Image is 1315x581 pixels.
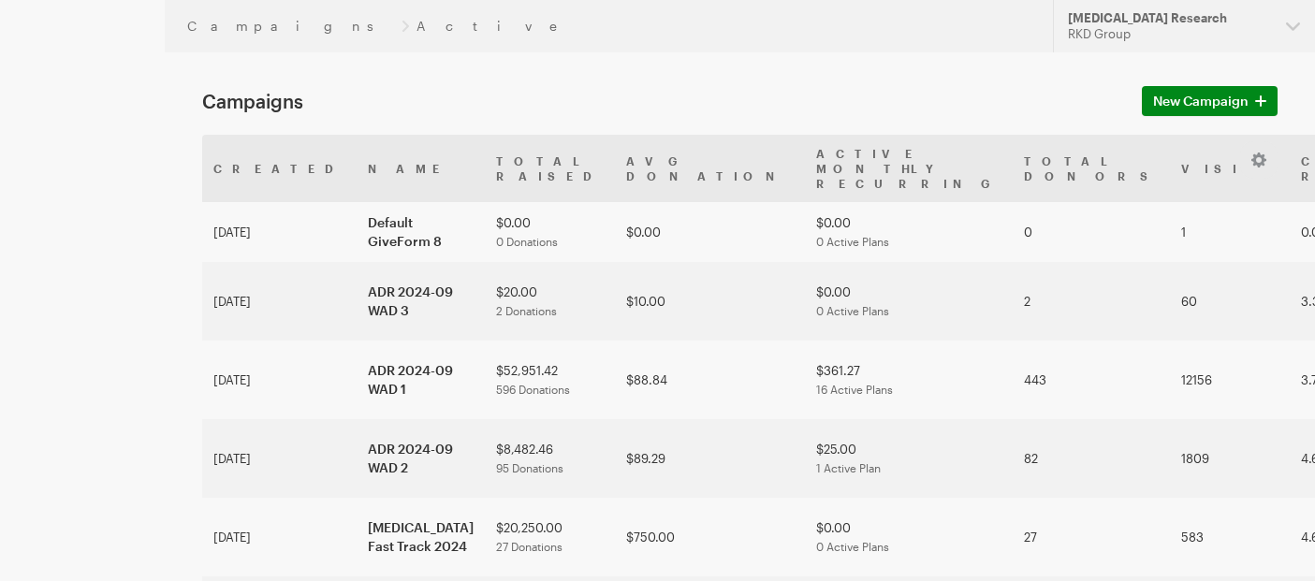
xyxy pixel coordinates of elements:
[1013,341,1170,419] td: 443
[496,540,563,553] span: 27 Donations
[1170,498,1290,576] td: 583
[1013,498,1170,576] td: 27
[1142,86,1278,116] a: New Campaign
[1170,419,1290,498] td: 1809
[485,262,615,341] td: $20.00
[357,202,485,262] td: Default GiveForm 8
[357,498,485,576] td: [MEDICAL_DATA] Fast Track 2024
[187,19,394,34] a: Campaigns
[805,498,1013,576] td: $0.00
[805,262,1013,341] td: $0.00
[615,498,805,576] td: $750.00
[816,540,889,553] span: 0 Active Plans
[805,341,1013,419] td: $361.27
[1013,419,1170,498] td: 82
[805,135,1013,202] th: Active Monthly Recurring
[357,341,485,419] td: ADR 2024-09 WAD 1
[1170,262,1290,341] td: 60
[1013,202,1170,262] td: 0
[1068,10,1271,26] div: [MEDICAL_DATA] Research
[496,383,570,396] span: 596 Donations
[202,498,357,576] td: [DATE]
[485,419,615,498] td: $8,482.46
[816,304,889,317] span: 0 Active Plans
[805,202,1013,262] td: $0.00
[1170,135,1290,202] th: Visits
[1013,262,1170,341] td: 2
[357,419,485,498] td: ADR 2024-09 WAD 2
[816,383,893,396] span: 16 Active Plans
[496,461,563,474] span: 95 Donations
[485,498,615,576] td: $20,250.00
[485,135,615,202] th: Total Raised
[816,461,881,474] span: 1 Active Plan
[1153,90,1249,112] span: New Campaign
[1170,341,1290,419] td: 12156
[202,341,357,419] td: [DATE]
[357,135,485,202] th: Name
[805,419,1013,498] td: $25.00
[357,262,485,341] td: ADR 2024-09 WAD 3
[615,202,805,262] td: $0.00
[496,304,557,317] span: 2 Donations
[202,135,357,202] th: Created
[485,341,615,419] td: $52,951.42
[615,341,805,419] td: $88.84
[485,202,615,262] td: $0.00
[816,235,889,248] span: 0 Active Plans
[1013,135,1170,202] th: Total Donors
[615,135,805,202] th: Avg Donation
[202,262,357,341] td: [DATE]
[496,235,558,248] span: 0 Donations
[1068,26,1271,42] div: RKD Group
[1170,202,1290,262] td: 1
[615,262,805,341] td: $10.00
[202,419,357,498] td: [DATE]
[202,202,357,262] td: [DATE]
[202,90,1119,112] h1: Campaigns
[615,419,805,498] td: $89.29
